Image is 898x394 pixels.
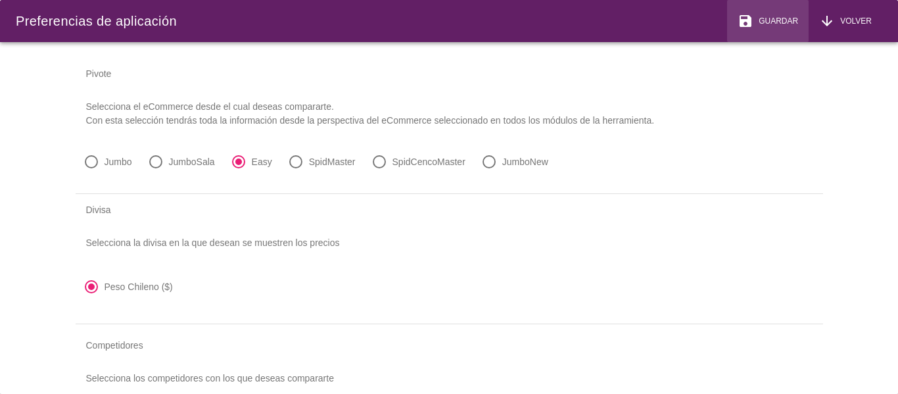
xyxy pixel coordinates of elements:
label: JumboSala [169,155,215,168]
label: SpidMaster [309,155,356,168]
label: JumboNew [502,155,548,168]
div: Preferencias de aplicación [16,11,177,31]
span: Volver [835,15,872,27]
div: Pivote [76,58,823,89]
div: Divisa [76,194,823,226]
label: Easy [252,155,272,168]
label: Jumbo [105,155,132,168]
div: Competidores [76,330,823,361]
p: Selecciona la divisa en la que desean se muestren los precios [76,226,823,260]
label: SpidCencoMaster [392,155,465,168]
p: Selecciona el eCommerce desde el cual deseas compararte. Con esta selección tendrás toda la infor... [76,89,823,138]
i: arrow_downward [819,13,835,29]
label: Peso Chileno ($) [105,280,173,293]
i: save [738,13,753,29]
span: Guardar [753,15,798,27]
